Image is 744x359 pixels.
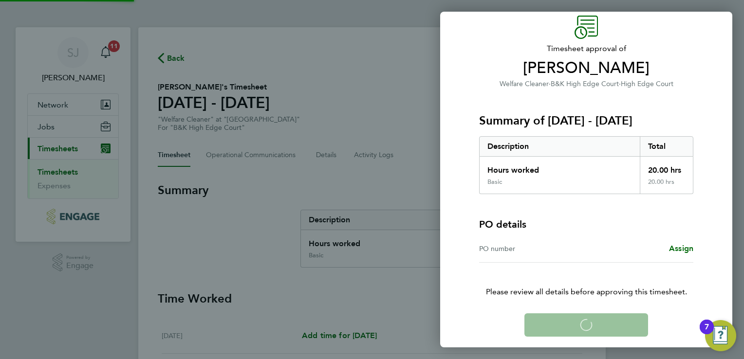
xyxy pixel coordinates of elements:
[621,80,673,88] span: High Edge Court
[479,43,693,54] span: Timesheet approval of
[480,157,640,178] div: Hours worked
[640,178,693,194] div: 20.00 hrs
[669,243,693,254] a: Assign
[669,244,693,253] span: Assign
[480,137,640,156] div: Description
[479,217,526,231] h4: PO details
[549,80,551,88] span: ·
[479,243,586,254] div: PO number
[479,113,693,128] h3: Summary of [DATE] - [DATE]
[500,80,549,88] span: Welfare Cleaner
[619,80,621,88] span: ·
[551,80,619,88] span: B&K High Edge Court
[705,320,736,351] button: Open Resource Center, 7 new notifications
[705,327,709,340] div: 7
[479,136,693,194] div: Summary of 22 - 28 Sep 2025
[487,178,502,186] div: Basic
[640,137,693,156] div: Total
[640,157,693,178] div: 20.00 hrs
[467,263,705,298] p: Please review all details before approving this timesheet.
[479,58,693,78] span: [PERSON_NAME]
